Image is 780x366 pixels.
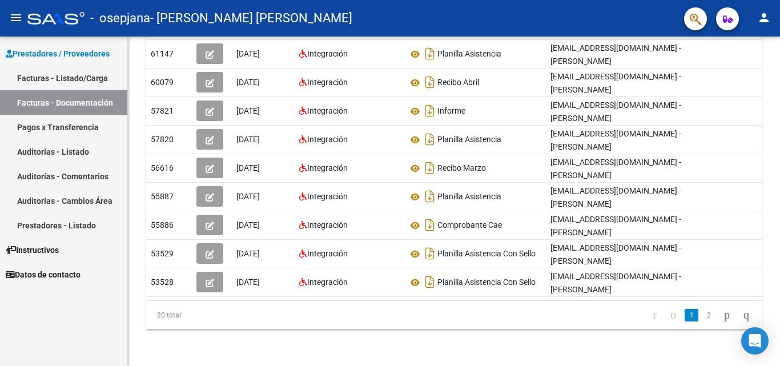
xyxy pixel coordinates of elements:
span: [DATE] [236,249,260,258]
span: Recibo Marzo [437,164,486,173]
span: 60079 [151,78,174,87]
span: Recibo Abril [437,78,479,87]
i: Descargar documento [423,273,437,291]
span: [EMAIL_ADDRESS][DOMAIN_NAME] - [PERSON_NAME] [550,72,681,94]
span: [DATE] [236,192,260,201]
a: go to first page [648,309,662,321]
mat-icon: menu [9,11,23,25]
span: [DATE] [236,106,260,115]
span: [DATE] [236,78,260,87]
i: Descargar documento [423,244,437,263]
span: Planilla Asistencia Con Sello [437,278,536,287]
span: Integración [307,78,348,87]
span: 61147 [151,49,174,58]
span: Planilla Asistencia Con Sello [437,250,536,259]
a: 1 [685,309,698,321]
i: Descargar documento [423,159,437,177]
li: page 2 [700,305,717,325]
span: [DATE] [236,277,260,287]
span: [EMAIL_ADDRESS][DOMAIN_NAME] - [PERSON_NAME] [550,186,681,208]
span: [DATE] [236,135,260,144]
span: [DATE] [236,220,260,230]
span: Prestadores / Proveedores [6,47,110,60]
span: Informe [437,107,465,116]
i: Descargar documento [423,73,437,91]
span: [EMAIL_ADDRESS][DOMAIN_NAME] - [PERSON_NAME] [550,215,681,237]
li: page 1 [683,305,700,325]
i: Descargar documento [423,130,437,148]
span: [EMAIL_ADDRESS][DOMAIN_NAME] - [PERSON_NAME] [550,129,681,151]
span: [EMAIL_ADDRESS][DOMAIN_NAME] - [PERSON_NAME] [550,243,681,266]
span: [EMAIL_ADDRESS][DOMAIN_NAME] - [PERSON_NAME] [550,272,681,294]
i: Descargar documento [423,187,437,206]
span: - [PERSON_NAME] [PERSON_NAME] [150,6,352,31]
span: Integración [307,220,348,230]
span: Datos de contacto [6,268,81,281]
mat-icon: person [757,11,771,25]
span: Integración [307,277,348,287]
span: Integración [307,135,348,144]
span: - osepjana [90,6,150,31]
i: Descargar documento [423,216,437,234]
span: Planilla Asistencia [437,135,501,144]
span: 55887 [151,192,174,201]
i: Descargar documento [423,45,437,63]
span: Planilla Asistencia [437,50,501,59]
span: Integración [307,192,348,201]
span: [DATE] [236,49,260,58]
span: Integración [307,163,348,172]
div: Open Intercom Messenger [741,327,769,355]
i: Descargar documento [423,102,437,120]
span: [EMAIL_ADDRESS][DOMAIN_NAME] - [PERSON_NAME] [550,43,681,66]
span: Planilla Asistencia [437,192,501,202]
span: 53529 [151,249,174,258]
span: 56616 [151,163,174,172]
a: 2 [702,309,715,321]
a: go to next page [719,309,735,321]
span: 53528 [151,277,174,287]
span: Integración [307,106,348,115]
span: [EMAIL_ADDRESS][DOMAIN_NAME] - [PERSON_NAME] [550,158,681,180]
span: Comprobante Cae [437,221,502,230]
span: 57820 [151,135,174,144]
span: [EMAIL_ADDRESS][DOMAIN_NAME] - [PERSON_NAME] [550,100,681,123]
span: 55886 [151,220,174,230]
div: 20 total [146,301,267,329]
span: Integración [307,49,348,58]
span: Integración [307,249,348,258]
a: go to previous page [665,309,681,321]
span: 57821 [151,106,174,115]
a: go to last page [738,309,754,321]
span: [DATE] [236,163,260,172]
span: Instructivos [6,244,59,256]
